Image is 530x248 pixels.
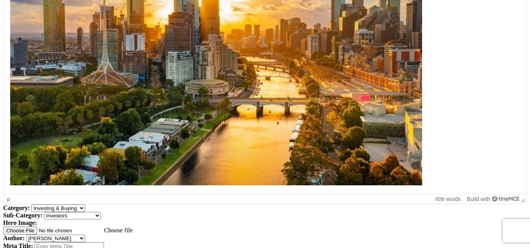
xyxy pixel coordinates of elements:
[7,196,10,202] div: p
[3,212,42,219] strong: Sub-Category:
[3,235,25,241] strong: Author:
[104,227,133,234] label: Choose file
[3,205,30,211] strong: Category:
[467,196,519,202] a: Build with TinyMCE
[435,196,461,202] button: 606 words
[3,219,37,226] strong: Hero Image:
[521,196,525,203] div: Press the Up and Down arrow keys to resize the editor.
